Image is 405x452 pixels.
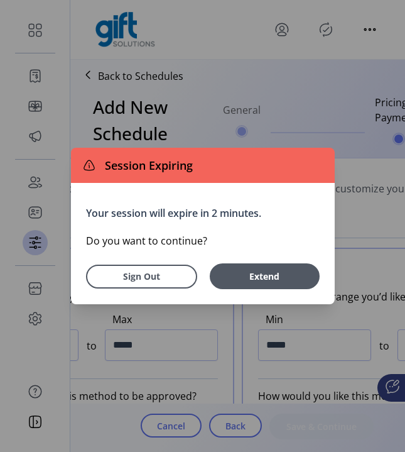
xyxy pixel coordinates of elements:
[216,270,313,283] span: Extend
[86,233,320,248] p: Do you want to continue?
[102,270,181,283] span: Sign Out
[86,265,197,289] button: Sign Out
[210,263,320,289] button: Extend
[86,206,320,221] p: Your session will expire in 2 minutes.
[100,157,193,174] span: Session Expiring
